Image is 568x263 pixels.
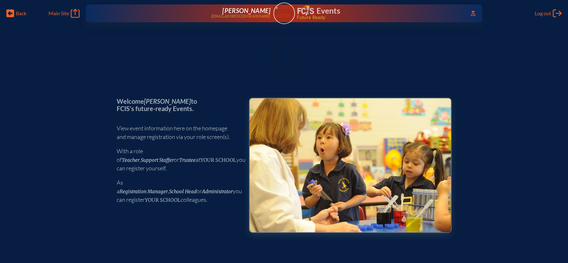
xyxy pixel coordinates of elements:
span: Trustee [179,157,196,163]
img: Events [250,98,451,232]
span: your school [200,157,236,163]
span: Log out [535,10,551,16]
p: [EMAIL_ADDRESS][DOMAIN_NAME] [211,14,271,18]
img: User Avatar [271,2,297,19]
span: Main Site [49,10,69,16]
a: [PERSON_NAME][EMAIL_ADDRESS][DOMAIN_NAME] [106,7,271,20]
span: Teacher [122,157,140,163]
span: School Head [169,188,197,194]
span: Back [16,10,26,16]
span: Registration Manager [120,188,168,194]
p: With a role of , or at you can register yourself. [117,147,239,173]
span: Support Staffer [141,157,174,163]
span: [PERSON_NAME] [144,97,191,105]
p: View event information here on the homepage and manage registration via your role screen(s). [117,124,239,141]
span: Administrator [202,188,233,194]
div: FCIS Events — Future ready [297,5,462,20]
span: your school [145,197,181,203]
p: As a , or you can register colleagues. [117,178,239,204]
span: [PERSON_NAME] [222,7,271,14]
a: Main Site [49,9,80,18]
a: User Avatar [273,3,295,24]
span: Future Ready [297,15,461,20]
p: Welcome to FCIS’s future-ready Events. [117,98,239,112]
